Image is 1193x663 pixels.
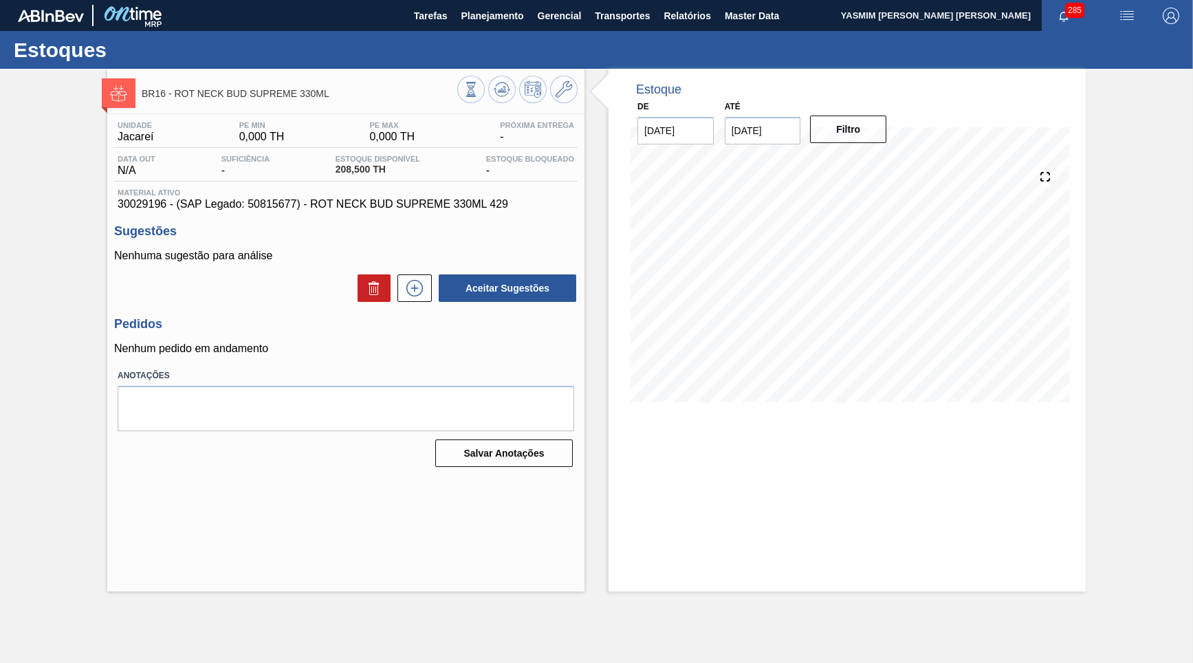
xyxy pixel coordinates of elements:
span: Estoque Disponível [336,155,420,163]
span: Unidade [118,121,153,129]
p: Nenhum pedido em andamento [114,343,578,355]
span: Tarefas [414,8,448,24]
img: userActions [1119,8,1135,24]
span: 208,500 TH [336,164,420,175]
div: - [483,155,578,177]
div: Nova sugestão [391,274,432,302]
span: Transportes [595,8,650,24]
div: Estoque [636,83,681,97]
div: Excluir Sugestões [351,274,391,302]
button: Programar Estoque [519,76,547,103]
span: Master Data [725,8,779,24]
input: dd/mm/yyyy [725,117,801,144]
button: Notificações [1042,6,1086,25]
h1: Estoques [14,42,258,58]
span: 285 [1065,3,1084,18]
span: Gerencial [538,8,582,24]
button: Visão Geral dos Estoques [457,76,485,103]
span: Próxima Entrega [500,121,574,129]
span: Estoque Bloqueado [486,155,574,163]
button: Filtro [810,116,886,143]
span: Planejamento [461,8,523,24]
label: Até [725,102,741,111]
div: N/A [114,155,159,177]
div: - [496,121,578,143]
img: Ícone [110,85,127,102]
span: BR16 - ROT NECK BUD SUPREME 330ML [142,89,457,99]
button: Salvar Anotações [435,439,573,467]
span: 0,000 TH [369,131,415,143]
h3: Sugestões [114,224,578,239]
img: TNhmsLtSVTkK8tSr43FrP2fwEKptu5GPRR3wAAAABJRU5ErkJggg== [18,10,84,22]
span: PE MIN [239,121,285,129]
button: Aceitar Sugestões [439,274,576,302]
label: De [637,102,649,111]
span: PE MAX [369,121,415,129]
span: Relatórios [664,8,710,24]
button: Atualizar Gráfico [488,76,516,103]
button: Ir ao Master Data / Geral [550,76,578,103]
img: Logout [1163,8,1179,24]
span: 30029196 - (SAP Legado: 50815677) - ROT NECK BUD SUPREME 330ML 429 [118,198,574,210]
span: Jacareí [118,131,153,143]
div: Aceitar Sugestões [432,273,578,303]
label: Anotações [118,366,574,386]
span: Suficiência [221,155,270,163]
span: Material ativo [118,188,574,197]
input: dd/mm/yyyy [637,117,714,144]
h3: Pedidos [114,317,578,331]
div: - [218,155,273,177]
p: Nenhuma sugestão para análise [114,250,578,262]
span: 0,000 TH [239,131,285,143]
span: Data out [118,155,155,163]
